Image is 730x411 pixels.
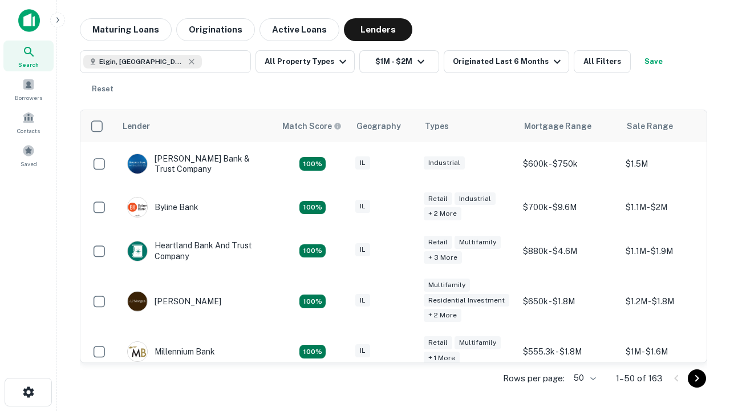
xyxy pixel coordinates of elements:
[517,186,620,229] td: $700k - $9.6M
[673,283,730,338] iframe: Chat Widget
[424,309,461,322] div: + 2 more
[517,110,620,142] th: Mortgage Range
[3,41,54,71] a: Search
[299,345,326,358] div: Matching Properties: 16, hasApolloMatch: undefined
[418,110,517,142] th: Types
[127,341,215,362] div: Millennium Bank
[517,142,620,186] td: $600k - $750k
[355,294,370,307] div: IL
[350,110,418,142] th: Geography
[127,240,264,261] div: Heartland Bank And Trust Company
[128,342,147,361] img: picture
[128,241,147,261] img: picture
[80,18,172,41] button: Maturing Loans
[355,200,370,213] div: IL
[344,18,412,41] button: Lenders
[3,107,54,138] a: Contacts
[355,156,370,170] div: IL
[3,74,54,104] a: Borrowers
[620,110,723,142] th: Sale Range
[455,336,501,349] div: Multifamily
[176,18,255,41] button: Originations
[424,207,461,220] div: + 2 more
[359,50,439,73] button: $1M - $2M
[424,294,509,307] div: Residential Investment
[299,201,326,215] div: Matching Properties: 18, hasApolloMatch: undefined
[524,119,591,133] div: Mortgage Range
[15,93,42,102] span: Borrowers
[424,236,452,249] div: Retail
[620,229,723,272] td: $1.1M - $1.9M
[356,119,401,133] div: Geography
[424,279,470,292] div: Multifamily
[127,291,221,312] div: [PERSON_NAME]
[517,229,620,272] td: $880k - $4.6M
[424,192,452,205] div: Retail
[128,154,147,174] img: picture
[503,372,565,385] p: Rows per page:
[424,156,465,170] div: Industrial
[255,50,355,73] button: All Property Types
[455,192,496,205] div: Industrial
[128,292,147,311] img: picture
[275,110,350,142] th: Capitalize uses an advanced AI algorithm to match your search with the best lender. The match sco...
[424,251,462,264] div: + 3 more
[18,60,39,69] span: Search
[123,119,150,133] div: Lender
[444,50,569,73] button: Originated Last 6 Months
[299,244,326,258] div: Matching Properties: 20, hasApolloMatch: undefined
[627,119,673,133] div: Sale Range
[616,372,663,385] p: 1–50 of 163
[569,370,598,386] div: 50
[424,352,460,365] div: + 1 more
[635,50,672,73] button: Save your search to get updates of matches that match your search criteria.
[620,330,723,373] td: $1M - $1.6M
[574,50,631,73] button: All Filters
[127,154,264,174] div: [PERSON_NAME] Bank & Trust Company
[18,9,40,32] img: capitalize-icon.png
[355,243,370,256] div: IL
[17,126,40,135] span: Contacts
[3,140,54,171] a: Saved
[259,18,339,41] button: Active Loans
[688,369,706,388] button: Go to next page
[424,336,452,349] div: Retail
[127,197,198,217] div: Byline Bank
[84,78,121,100] button: Reset
[299,157,326,171] div: Matching Properties: 28, hasApolloMatch: undefined
[128,198,147,217] img: picture
[99,57,185,67] span: Elgin, [GEOGRAPHIC_DATA], [GEOGRAPHIC_DATA]
[21,159,37,168] span: Saved
[282,120,339,132] h6: Match Score
[455,236,501,249] div: Multifamily
[517,273,620,331] td: $650k - $1.8M
[453,55,564,68] div: Originated Last 6 Months
[116,110,275,142] th: Lender
[282,120,342,132] div: Capitalize uses an advanced AI algorithm to match your search with the best lender. The match sco...
[425,119,449,133] div: Types
[620,142,723,186] td: $1.5M
[299,295,326,308] div: Matching Properties: 24, hasApolloMatch: undefined
[517,330,620,373] td: $555.3k - $1.8M
[620,273,723,331] td: $1.2M - $1.8M
[355,344,370,357] div: IL
[620,186,723,229] td: $1.1M - $2M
